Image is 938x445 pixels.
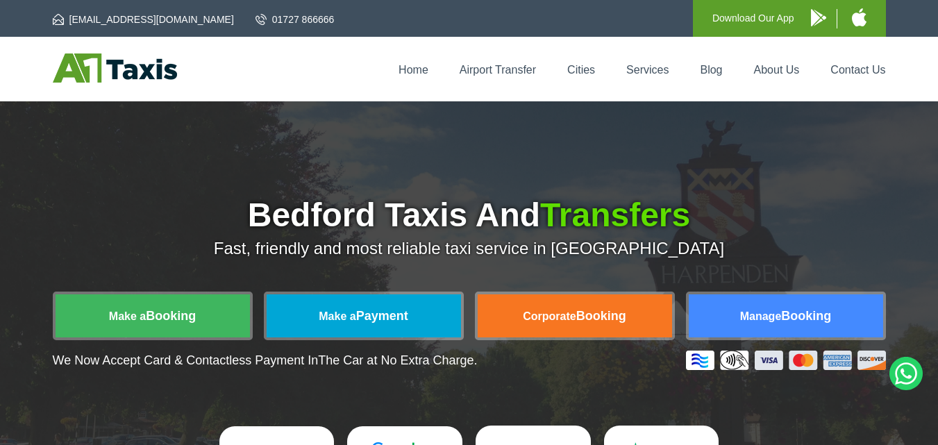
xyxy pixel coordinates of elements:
[712,10,794,27] p: Download Our App
[700,64,722,76] a: Blog
[811,9,826,26] img: A1 Taxis Android App
[540,196,690,233] span: Transfers
[318,353,477,367] span: The Car at No Extra Charge.
[53,199,886,232] h1: Bedford Taxis And
[686,351,886,370] img: Credit And Debit Cards
[523,310,576,322] span: Corporate
[626,64,669,76] a: Services
[109,310,146,322] span: Make a
[754,64,800,76] a: About Us
[53,12,234,26] a: [EMAIL_ADDRESS][DOMAIN_NAME]
[53,239,886,258] p: Fast, friendly and most reliable taxi service in [GEOGRAPHIC_DATA]
[748,414,931,445] iframe: chat widget
[53,53,177,83] img: A1 Taxis St Albans LTD
[830,64,885,76] a: Contact Us
[53,353,478,368] p: We Now Accept Card & Contactless Payment In
[256,12,335,26] a: 01727 866666
[56,294,250,337] a: Make aBooking
[319,310,355,322] span: Make a
[460,64,536,76] a: Airport Transfer
[399,64,428,76] a: Home
[852,8,866,26] img: A1 Taxis iPhone App
[740,310,782,322] span: Manage
[267,294,461,337] a: Make aPayment
[689,294,883,337] a: ManageBooking
[478,294,672,337] a: CorporateBooking
[567,64,595,76] a: Cities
